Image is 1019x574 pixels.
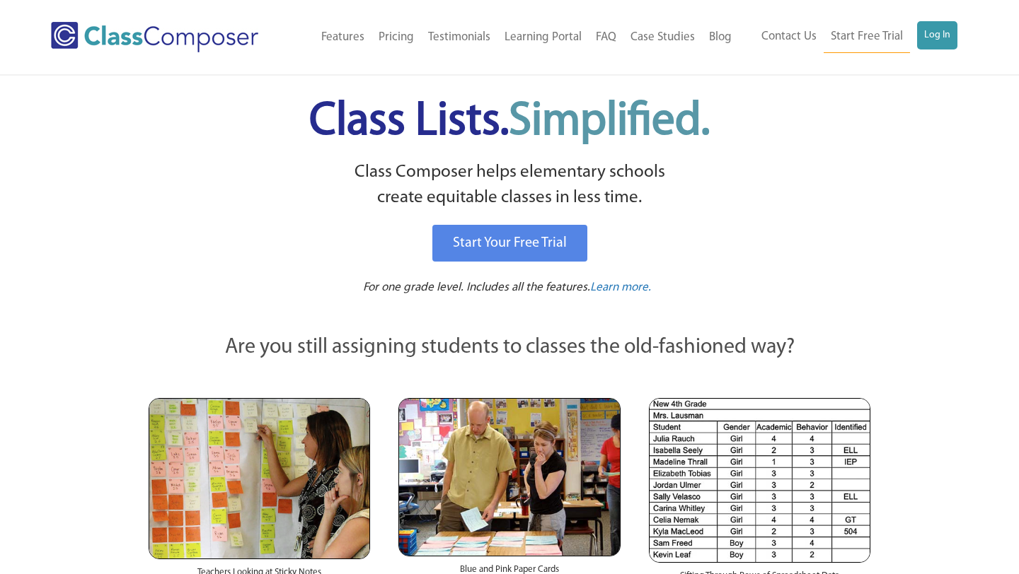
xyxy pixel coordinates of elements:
[590,279,651,297] a: Learn more.
[363,281,590,293] span: For one grade level. Includes all the features.
[51,22,258,52] img: Class Composer
[739,21,957,53] nav: Header Menu
[589,22,623,53] a: FAQ
[702,22,739,53] a: Blog
[149,332,870,363] p: Are you still assigning students to classes the old-fashioned way?
[497,22,589,53] a: Learning Portal
[421,22,497,53] a: Testimonials
[623,22,702,53] a: Case Studies
[314,22,372,53] a: Features
[398,398,620,556] img: Blue and Pink Paper Cards
[754,21,824,52] a: Contact Us
[146,160,873,211] p: Class Composer helps elementary schools create equitable classes in less time.
[917,21,957,49] a: Log In
[509,99,710,145] span: Simplified.
[432,225,587,262] a: Start Your Free Trial
[590,281,651,293] span: Learn more.
[372,22,421,53] a: Pricing
[649,398,870,563] img: Spreadsheets
[453,236,567,250] span: Start Your Free Trial
[149,398,370,559] img: Teachers Looking at Sticky Notes
[291,22,739,53] nav: Header Menu
[309,99,710,145] span: Class Lists.
[824,21,910,53] a: Start Free Trial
